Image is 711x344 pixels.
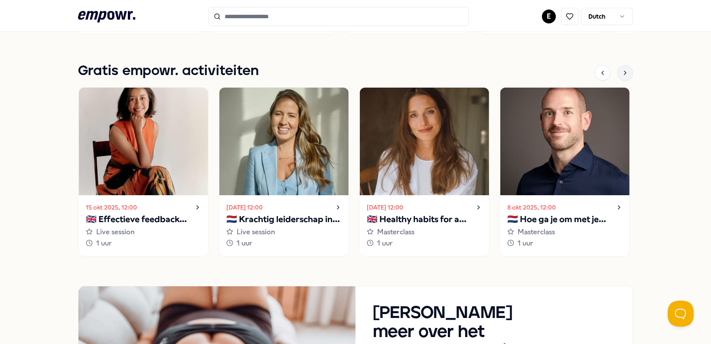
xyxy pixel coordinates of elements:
[226,213,342,226] p: 🇳🇱 Krachtig leiderschap in uitdagende situaties
[500,88,629,195] img: activity image
[79,88,208,195] img: activity image
[226,238,342,249] div: 1 uur
[367,226,482,238] div: Masterclass
[507,203,556,212] time: 8 okt 2025, 12:00
[359,87,489,256] a: [DATE] 12:00🇬🇧 Healthy habits for a stress-free start to the yearMasterclass1 uur
[507,213,623,226] p: 🇳🇱 Hoe ga je om met je innerlijke criticus?
[542,10,556,23] button: E
[500,87,630,256] a: 8 okt 2025, 12:00🇳🇱 Hoe ga je om met je innerlijke criticus?Masterclass1 uur
[86,213,201,226] p: 🇬🇧 Effectieve feedback geven en ontvangen
[219,87,349,256] a: [DATE] 12:00🇳🇱 Krachtig leiderschap in uitdagende situatiesLive session1 uur
[367,213,482,226] p: 🇬🇧 Healthy habits for a stress-free start to the year
[507,238,623,249] div: 1 uur
[78,60,259,82] h1: Gratis empowr. activiteiten
[219,88,349,195] img: activity image
[507,226,623,238] div: Masterclass
[226,226,342,238] div: Live session
[86,203,137,212] time: 15 okt 2025, 12:00
[367,238,482,249] div: 1 uur
[209,7,469,26] input: Search for products, categories or subcategories
[360,88,489,195] img: activity image
[86,226,201,238] div: Live session
[668,301,694,327] iframe: Help Scout Beacon - Open
[226,203,263,212] time: [DATE] 12:00
[86,238,201,249] div: 1 uur
[78,87,209,256] a: 15 okt 2025, 12:00🇬🇧 Effectieve feedback geven en ontvangenLive session1 uur
[367,203,403,212] time: [DATE] 12:00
